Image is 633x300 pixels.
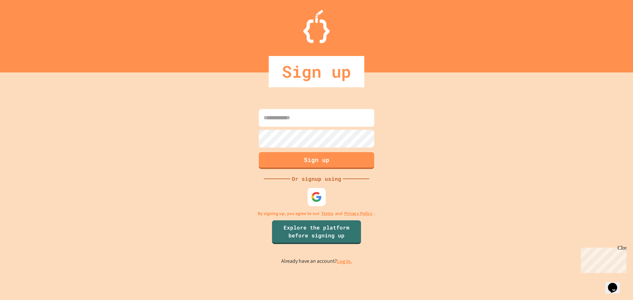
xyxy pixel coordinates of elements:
a: Explore the platform before signing up [272,220,361,244]
a: Terms [321,210,333,217]
img: google-icon.svg [311,191,322,202]
p: Already have an account? [281,257,352,265]
a: Log in. [337,258,352,265]
a: Privacy Policy [344,210,373,217]
iframe: chat widget [578,245,626,273]
button: Sign up [259,152,374,169]
div: Or signup using [290,175,343,183]
img: Logo.svg [303,10,330,43]
p: By signing up, you agree to our and . [258,210,376,217]
div: Sign up [269,56,364,87]
iframe: chat widget [605,274,626,293]
div: Chat with us now!Close [3,3,45,42]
